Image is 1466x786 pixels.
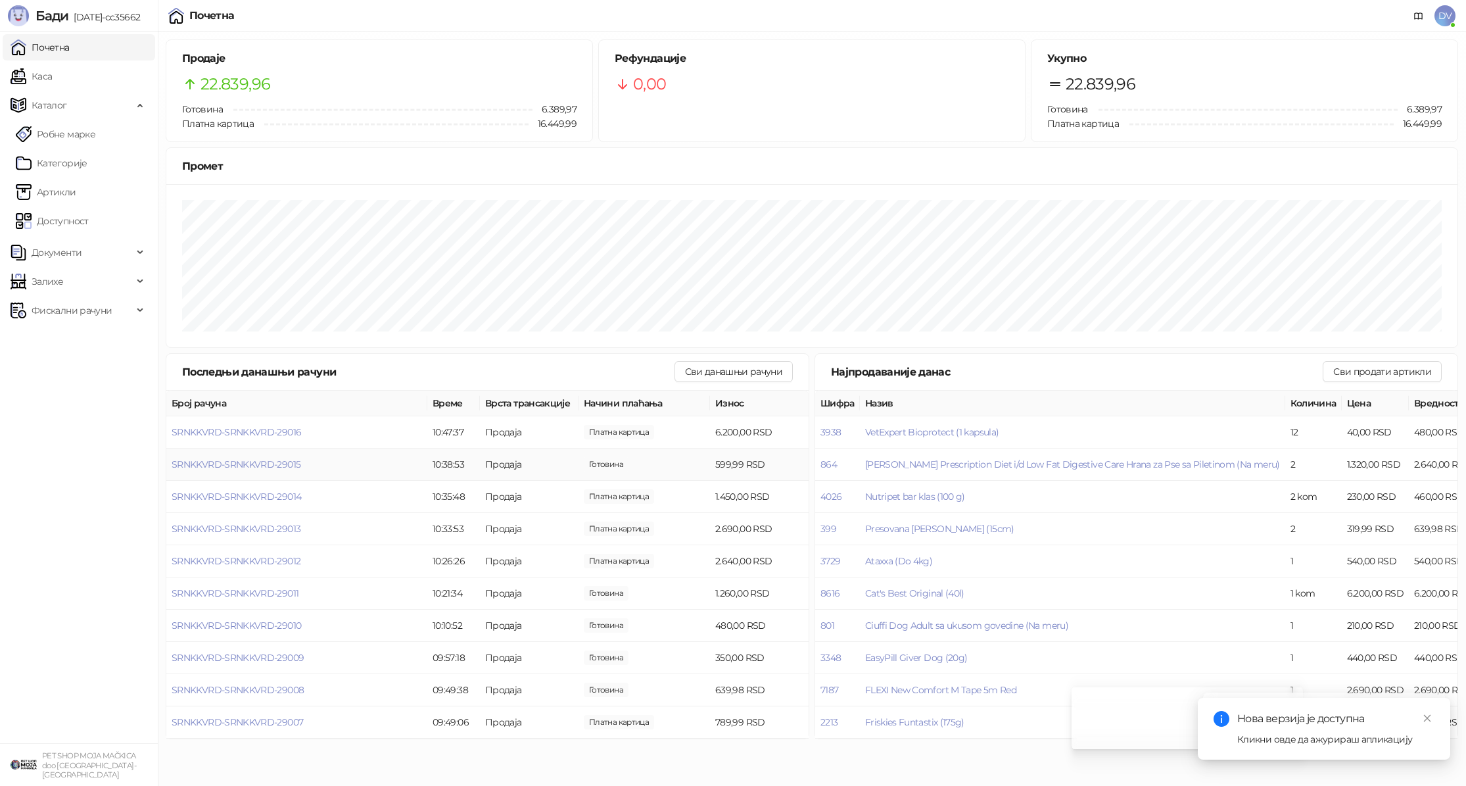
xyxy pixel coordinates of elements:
[1214,711,1229,727] span: info-circle
[1342,513,1409,545] td: 319,99 RSD
[1047,51,1442,66] h5: Укупно
[1423,714,1432,723] span: close
[32,268,63,295] span: Залихе
[1342,545,1409,577] td: 540,00 RSD
[674,361,793,382] button: Сви данашњи рачуни
[480,674,579,706] td: Продаја
[831,364,1323,380] div: Најпродаваније данас
[815,391,860,416] th: Шифра
[35,8,68,24] span: Бади
[820,716,838,728] button: 2213
[16,179,76,205] a: ArtikliАртикли
[427,449,480,481] td: 10:38:53
[710,391,809,416] th: Износ
[172,491,301,503] span: SRNKKVRD-SRNKKVRD-29014
[865,523,1014,535] button: Presovana [PERSON_NAME] (15cm)
[1342,642,1409,674] td: 440,00 RSD
[42,751,136,779] small: PET SHOP MOJA MAČKICA doo [GEOGRAPHIC_DATA]-[GEOGRAPHIC_DATA]
[189,11,235,21] div: Почетна
[1285,416,1342,449] td: 12
[865,458,1280,470] button: [PERSON_NAME] Prescription Diet i/d Low Fat Digestive Care Hrana za Pse sa Piletinom (Na meru)
[584,489,654,504] span: 1.450,00
[182,158,1442,174] div: Промет
[1285,674,1342,706] td: 1
[201,72,270,97] span: 22.839,96
[710,577,809,610] td: 1.260,00 RSD
[1342,391,1409,416] th: Цена
[427,416,480,449] td: 10:47:37
[166,391,427,416] th: Број рачуна
[11,63,52,89] a: Каса
[1342,674,1409,706] td: 2.690,00 RSD
[427,481,480,513] td: 10:35:48
[480,706,579,739] td: Продаја
[427,674,480,706] td: 09:49:38
[480,642,579,674] td: Продаја
[427,706,480,739] td: 09:49:06
[584,586,628,601] span: 2.000,00
[865,684,1016,696] span: FLEXI New Comfort M Tape 5m Red
[820,555,840,567] button: 3729
[820,491,841,503] button: 4026
[1285,513,1342,545] td: 2
[584,457,628,472] span: 599,99
[865,587,964,599] button: Cat's Best Original (40l)
[820,684,838,696] button: 7187
[584,522,654,536] span: 2.690,00
[865,716,964,728] button: Friskies Funtastix (175g)
[32,92,67,118] span: Каталог
[710,706,809,739] td: 789,99 RSD
[865,426,999,438] button: VetExpert Bioprotect (1 kapsula)
[11,34,70,61] a: Почетна
[1342,577,1409,610] td: 6.200,00 RSD
[820,587,839,599] button: 8616
[427,577,480,610] td: 10:21:34
[1285,545,1342,577] td: 1
[427,610,480,642] td: 10:10:52
[182,364,674,380] div: Последњи данашњи рачуни
[172,555,300,567] span: SRNKKVRD-SRNKKVRD-29012
[820,652,841,664] button: 3348
[584,554,654,568] span: 2.640,00
[427,391,480,416] th: Време
[865,555,932,567] button: Ataxxa (Do 4kg)
[1342,481,1409,513] td: 230,00 RSD
[1237,711,1434,727] div: Нова верзија је доступна
[172,716,303,728] button: SRNKKVRD-SRNKKVRD-29007
[710,416,809,449] td: 6.200,00 RSD
[820,458,837,470] button: 864
[584,618,628,633] span: 500,00
[480,610,579,642] td: Продаја
[529,116,577,131] span: 16.449,99
[710,481,809,513] td: 1.450,00 RSD
[427,545,480,577] td: 10:26:26
[172,458,300,470] button: SRNKKVRD-SRNKKVRD-29015
[865,652,968,664] span: EasyPill Giver Dog (20g)
[172,684,304,696] button: SRNKKVRD-SRNKKVRD-29008
[710,449,809,481] td: 599,99 RSD
[11,752,37,778] img: 64x64-companyLogo-9f44b8df-f022-41eb-b7d6-300ad218de09.png
[1285,449,1342,481] td: 2
[710,674,809,706] td: 639,98 RSD
[172,620,301,631] button: SRNKKVRD-SRNKKVRD-29010
[480,577,579,610] td: Продаја
[820,620,834,631] button: 801
[16,150,87,176] a: Категорије
[1285,481,1342,513] td: 2 kom
[1408,5,1429,26] a: Документација
[1047,103,1088,115] span: Готовина
[172,652,304,664] button: SRNKKVRD-SRNKKVRD-29009
[480,391,579,416] th: Врста трансакције
[172,523,300,535] button: SRNKKVRD-SRNKKVRD-29013
[172,587,298,599] button: SRNKKVRD-SRNKKVRD-29011
[1047,118,1119,130] span: Платна картица
[1237,732,1434,747] div: Кликни овде да ажурираш апликацију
